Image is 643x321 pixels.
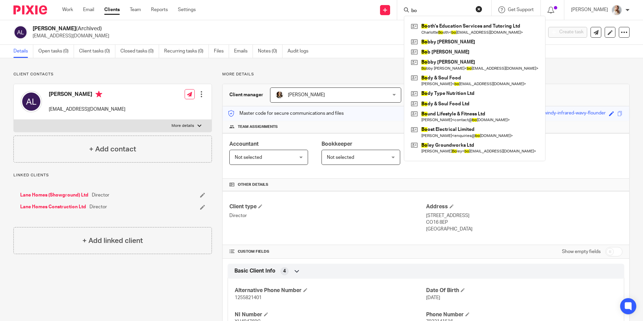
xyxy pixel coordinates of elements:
span: 1255821401 [235,295,262,300]
span: Bookkeeper [321,141,352,147]
a: Emails [234,45,253,58]
a: Settings [178,6,196,13]
img: svg%3E [13,25,28,39]
p: Director [229,212,426,219]
a: Closed tasks (0) [120,45,159,58]
span: Not selected [235,155,262,160]
a: Open tasks (0) [38,45,74,58]
p: Linked clients [13,173,212,178]
p: [EMAIL_ADDRESS][DOMAIN_NAME] [49,106,125,113]
img: Pixie [13,5,47,14]
p: Master code for secure communications and files [228,110,344,117]
h4: + Add contact [89,144,136,154]
a: Files [214,45,229,58]
a: Recurring tasks (0) [164,45,209,58]
span: (Archived) [76,26,102,31]
img: svg%3E [21,91,42,112]
p: More details [172,123,194,129]
h4: [PERSON_NAME] [49,91,125,99]
h4: NI Number [235,311,426,318]
h4: Alternative Phone Number [235,287,426,294]
span: [PERSON_NAME] [288,93,325,97]
span: Team assignments [238,124,278,130]
p: [STREET_ADDRESS] [426,212,622,219]
h4: CUSTOM FIELDS [229,249,426,254]
img: 2020-11-15%2017.26.54-1.jpg [275,91,283,99]
button: Clear [476,6,482,12]
input: Search [411,8,471,14]
a: Lane Homes Construction Ltd [20,204,86,210]
a: Client tasks (0) [79,45,115,58]
a: Details [13,45,33,58]
label: Show empty fields [562,248,601,255]
p: More details [222,72,630,77]
h4: Phone Number [426,311,617,318]
i: Primary [96,91,102,98]
span: Basic Client Info [234,267,275,275]
p: [PERSON_NAME] [571,6,608,13]
a: Work [62,6,73,13]
h2: [PERSON_NAME] [33,25,437,32]
a: Audit logs [288,45,313,58]
a: Lane Homes (Showground) Ltd [20,192,88,199]
p: [EMAIL_ADDRESS][DOMAIN_NAME] [33,33,538,39]
h4: Date Of Birth [426,287,617,294]
span: Director [92,192,109,199]
p: [GEOGRAPHIC_DATA] [426,226,622,233]
a: Notes (0) [258,45,282,58]
h4: Client type [229,203,426,210]
span: 4 [283,268,286,275]
span: Accountant [229,141,259,147]
span: Other details [238,182,268,187]
span: Get Support [508,7,534,12]
p: CO16 8EP [426,219,622,226]
img: IMG_9968.jpg [611,5,622,15]
span: [DATE] [426,295,440,300]
h4: + Add linked client [82,236,143,246]
a: Clients [104,6,120,13]
a: Email [83,6,94,13]
a: Reports [151,6,168,13]
h3: Client manager [229,92,263,98]
button: Create task [548,27,587,38]
p: Client contacts [13,72,212,77]
div: windy-infrared-wavy-flounder [544,110,606,117]
span: Director [89,204,107,210]
span: Not selected [327,155,354,160]
a: Team [130,6,141,13]
h4: Address [426,203,622,210]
